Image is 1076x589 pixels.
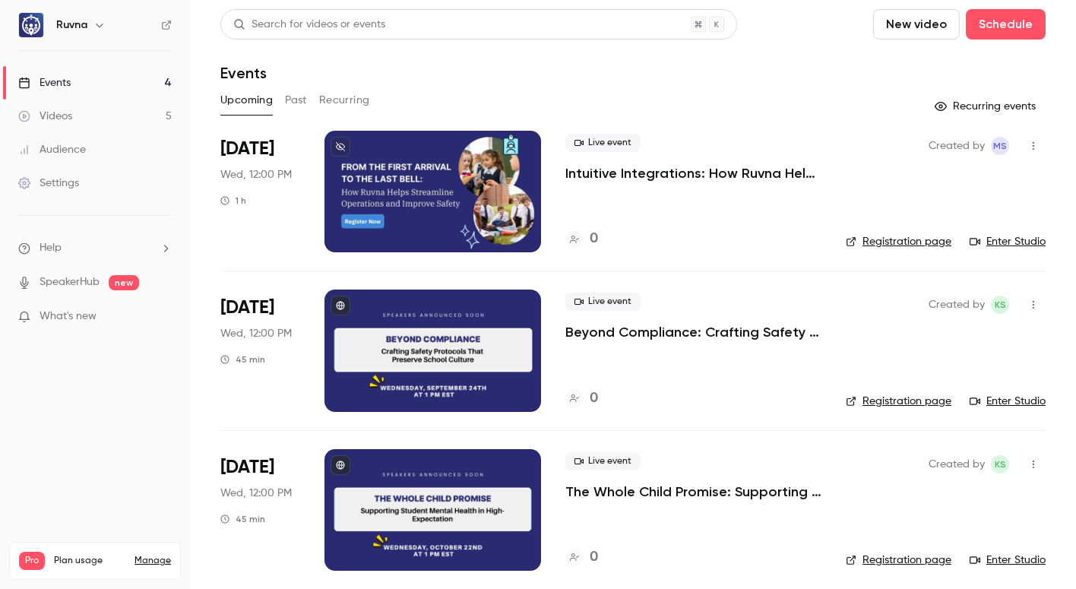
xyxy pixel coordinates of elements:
span: Plan usage [54,555,125,567]
div: Events [18,75,71,90]
span: Help [40,240,62,256]
span: Wed, 12:00 PM [220,326,292,341]
h4: 0 [590,388,598,409]
a: Manage [134,555,171,567]
span: Live event [565,134,641,152]
h1: Events [220,64,267,82]
a: 0 [565,388,598,409]
button: Past [285,88,307,112]
span: Created by [929,137,985,155]
span: KS [995,296,1006,314]
button: Recurring events [928,94,1046,119]
a: Registration page [846,394,951,409]
span: [DATE] [220,296,274,320]
a: 0 [565,547,598,568]
span: Kyra Sandness [991,296,1009,314]
h4: 0 [590,547,598,568]
a: Registration page [846,234,951,249]
span: [DATE] [220,455,274,480]
div: Videos [18,109,72,124]
span: Pro [19,552,45,570]
span: new [109,275,139,290]
span: KS [995,455,1006,473]
div: Oct 22 Wed, 1:00 PM (America/New York) [220,449,300,571]
a: Registration page [846,553,951,568]
span: Wed, 12:00 PM [220,167,292,182]
button: Recurring [319,88,370,112]
h4: 0 [590,229,598,249]
div: Audience [18,142,86,157]
span: Live event [565,452,641,470]
a: Enter Studio [970,553,1046,568]
div: Sep 24 Wed, 1:00 PM (America/New York) [220,290,300,411]
a: 0 [565,229,598,249]
span: Wed, 12:00 PM [220,486,292,501]
span: Live event [565,293,641,311]
a: Intuitive Integrations: How Ruvna Helps Streamline Operations and Improve Safety [565,164,821,182]
div: Settings [18,176,79,191]
a: SpeakerHub [40,274,100,290]
span: Kyra Sandness [991,455,1009,473]
div: 45 min [220,513,265,525]
div: 45 min [220,353,265,366]
button: Schedule [966,9,1046,40]
div: Sep 10 Wed, 1:00 PM (America/New York) [220,131,300,252]
li: help-dropdown-opener [18,240,172,256]
span: Created by [929,455,985,473]
a: The Whole Child Promise: Supporting Student Mental Health in High-Expectation Environments [565,483,821,501]
button: New video [873,9,960,40]
h6: Ruvna [56,17,87,33]
button: Upcoming [220,88,273,112]
span: [DATE] [220,137,274,161]
span: MS [993,137,1007,155]
a: Beyond Compliance: Crafting Safety Protocols That Preserve School Culture [565,323,821,341]
div: Search for videos or events [233,17,385,33]
span: Marshall Singer [991,137,1009,155]
span: Created by [929,296,985,314]
span: What's new [40,309,97,325]
a: Enter Studio [970,234,1046,249]
a: Enter Studio [970,394,1046,409]
img: Ruvna [19,13,43,37]
div: 1 h [220,195,246,207]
